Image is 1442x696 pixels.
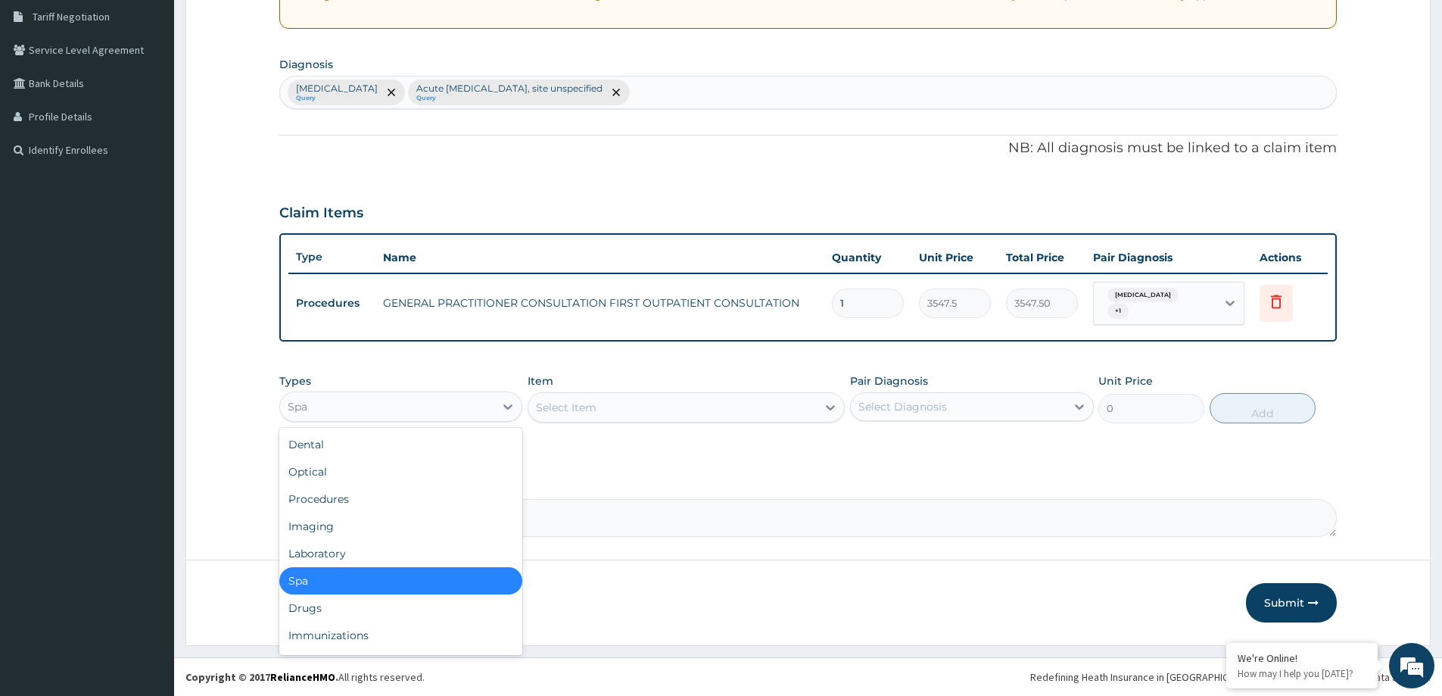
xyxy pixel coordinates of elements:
[375,242,824,273] th: Name
[1085,242,1252,273] th: Pair Diagnosis
[1107,288,1179,303] span: [MEDICAL_DATA]
[288,289,375,317] td: Procedures
[1238,667,1366,680] p: How may I help you today?
[279,540,522,567] div: Laboratory
[288,399,307,414] div: Spa
[279,649,522,676] div: Others
[416,83,603,95] p: Acute [MEDICAL_DATA], site unspecified
[279,567,522,595] div: Spa
[911,242,998,273] th: Unit Price
[296,95,378,102] small: Query
[279,205,363,222] h3: Claim Items
[1030,669,1431,685] div: Redefining Heath Insurance in [GEOGRAPHIC_DATA] using Telemedicine and Data Science!
[850,373,928,389] label: Pair Diagnosis
[998,242,1085,273] th: Total Price
[1098,373,1153,389] label: Unit Price
[279,622,522,649] div: Immunizations
[28,76,61,114] img: d_794563401_company_1708531726252_794563401
[824,242,911,273] th: Quantity
[8,414,288,467] textarea: Type your message and hit 'Enter'
[279,478,1337,491] label: Comment
[528,373,553,389] label: Item
[174,657,1442,696] footer: All rights reserved.
[88,191,209,344] span: We're online!
[1210,393,1316,423] button: Add
[270,670,335,684] a: RelianceHMO
[416,95,603,102] small: Query
[609,86,623,99] span: remove selection option
[288,243,375,271] th: Type
[296,83,378,95] p: [MEDICAL_DATA]
[1246,583,1337,623] button: Submit
[279,431,522,458] div: Dental
[33,10,110,23] span: Tariff Negotiation
[375,288,824,318] td: GENERAL PRACTITIONER CONSULTATION FIRST OUTPATIENT CONSULTATION
[279,375,311,388] label: Types
[1252,242,1328,273] th: Actions
[279,139,1337,158] p: NB: All diagnosis must be linked to a claim item
[1107,304,1129,319] span: + 1
[279,595,522,622] div: Drugs
[858,399,947,414] div: Select Diagnosis
[248,8,285,44] div: Minimize live chat window
[279,485,522,513] div: Procedures
[279,57,333,72] label: Diagnosis
[1238,651,1366,665] div: We're Online!
[279,513,522,540] div: Imaging
[185,670,338,684] strong: Copyright © 2017 .
[279,458,522,485] div: Optical
[385,86,398,99] span: remove selection option
[79,85,254,105] div: Chat with us now
[536,400,596,415] div: Select Item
